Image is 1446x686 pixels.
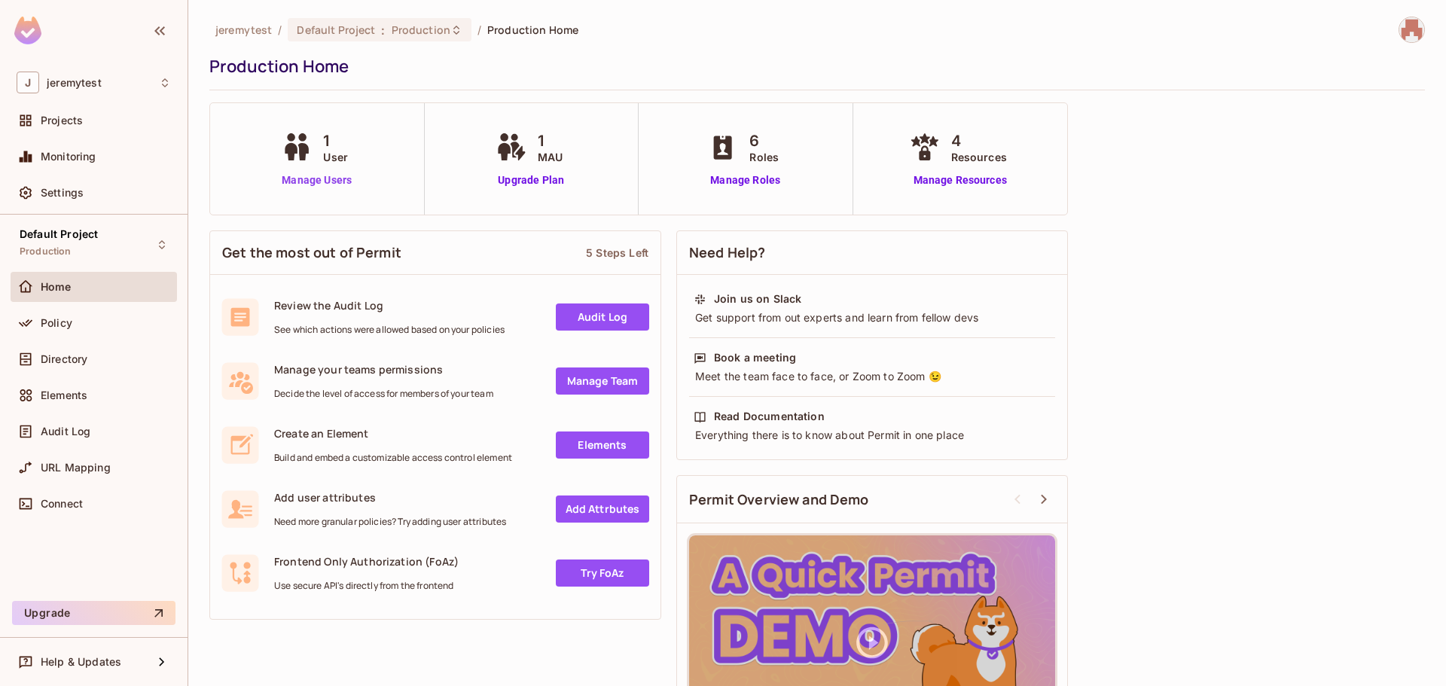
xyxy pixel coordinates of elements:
[274,388,493,400] span: Decide the level of access for members of your team
[278,23,282,37] li: /
[556,431,649,459] a: Elements
[274,490,506,505] span: Add user attributes
[477,23,481,37] li: /
[714,409,825,424] div: Read Documentation
[951,149,1007,165] span: Resources
[694,369,1051,384] div: Meet the team face to face, or Zoom to Zoom 😉
[556,303,649,331] a: Audit Log
[41,389,87,401] span: Elements
[14,17,41,44] img: SReyMgAAAABJRU5ErkJggg==
[538,149,563,165] span: MAU
[41,151,96,163] span: Monitoring
[556,559,649,587] a: Try FoAz
[556,495,649,523] a: Add Attrbutes
[556,367,649,395] a: Manage Team
[20,245,72,258] span: Production
[215,23,272,37] span: the active workspace
[493,172,570,188] a: Upgrade Plan
[392,23,450,37] span: Production
[274,580,459,592] span: Use secure API's directly from the frontend
[41,281,72,293] span: Home
[694,310,1051,325] div: Get support from out experts and learn from fellow devs
[951,130,1007,152] span: 4
[41,317,72,329] span: Policy
[538,130,563,152] span: 1
[274,298,505,313] span: Review the Audit Log
[323,149,348,165] span: User
[297,23,375,37] span: Default Project
[323,130,348,152] span: 1
[41,187,84,199] span: Settings
[41,498,83,510] span: Connect
[906,172,1014,188] a: Manage Resources
[41,114,83,127] span: Projects
[41,462,111,474] span: URL Mapping
[274,452,512,464] span: Build and embed a customizable access control element
[274,426,512,441] span: Create an Element
[20,228,98,240] span: Default Project
[274,516,506,528] span: Need more granular policies? Try adding user attributes
[689,243,766,262] span: Need Help?
[749,130,779,152] span: 6
[694,428,1051,443] div: Everything there is to know about Permit in one place
[689,490,869,509] span: Permit Overview and Demo
[41,353,87,365] span: Directory
[704,172,786,188] a: Manage Roles
[41,425,90,438] span: Audit Log
[749,149,779,165] span: Roles
[714,350,796,365] div: Book a meeting
[278,172,355,188] a: Manage Users
[714,291,801,306] div: Join us on Slack
[274,554,459,569] span: Frontend Only Authorization (FoAz)
[586,245,648,260] div: 5 Steps Left
[487,23,578,37] span: Production Home
[17,72,39,93] span: J
[274,362,493,377] span: Manage your teams permissions
[1399,17,1424,42] img: john.knoy@compass-usa.com
[209,55,1417,78] div: Production Home
[380,24,386,36] span: :
[222,243,401,262] span: Get the most out of Permit
[12,601,175,625] button: Upgrade
[274,324,505,336] span: See which actions were allowed based on your policies
[47,77,102,89] span: Workspace: jeremytest
[41,656,121,668] span: Help & Updates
